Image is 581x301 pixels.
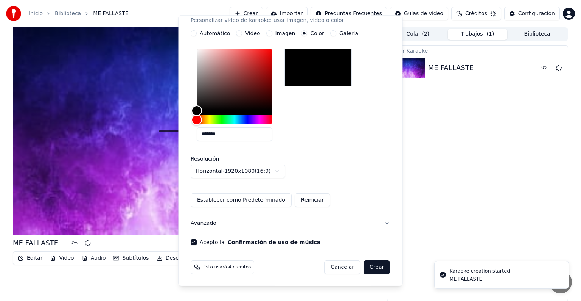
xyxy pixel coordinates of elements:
[311,31,325,36] label: Color
[203,264,251,270] span: Esto usará 4 créditos
[197,115,272,124] div: Hue
[197,49,272,111] div: Color
[364,260,390,274] button: Crear
[191,30,390,213] div: VideoPersonalizar video de karaoke: usar imagen, video o color
[200,240,320,245] label: Acepto la
[191,156,266,161] label: Resolución
[325,260,361,274] button: Cancelar
[191,213,390,233] button: Avanzado
[191,17,344,24] p: Personalizar video de karaoke: usar imagen, video o color
[295,193,330,207] button: Reiniciar
[339,31,358,36] label: Galería
[191,193,292,207] button: Establecer como Predeterminado
[275,31,295,36] label: Imagen
[200,31,230,36] label: Automático
[245,31,260,36] label: Video
[228,240,321,245] button: Acepto la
